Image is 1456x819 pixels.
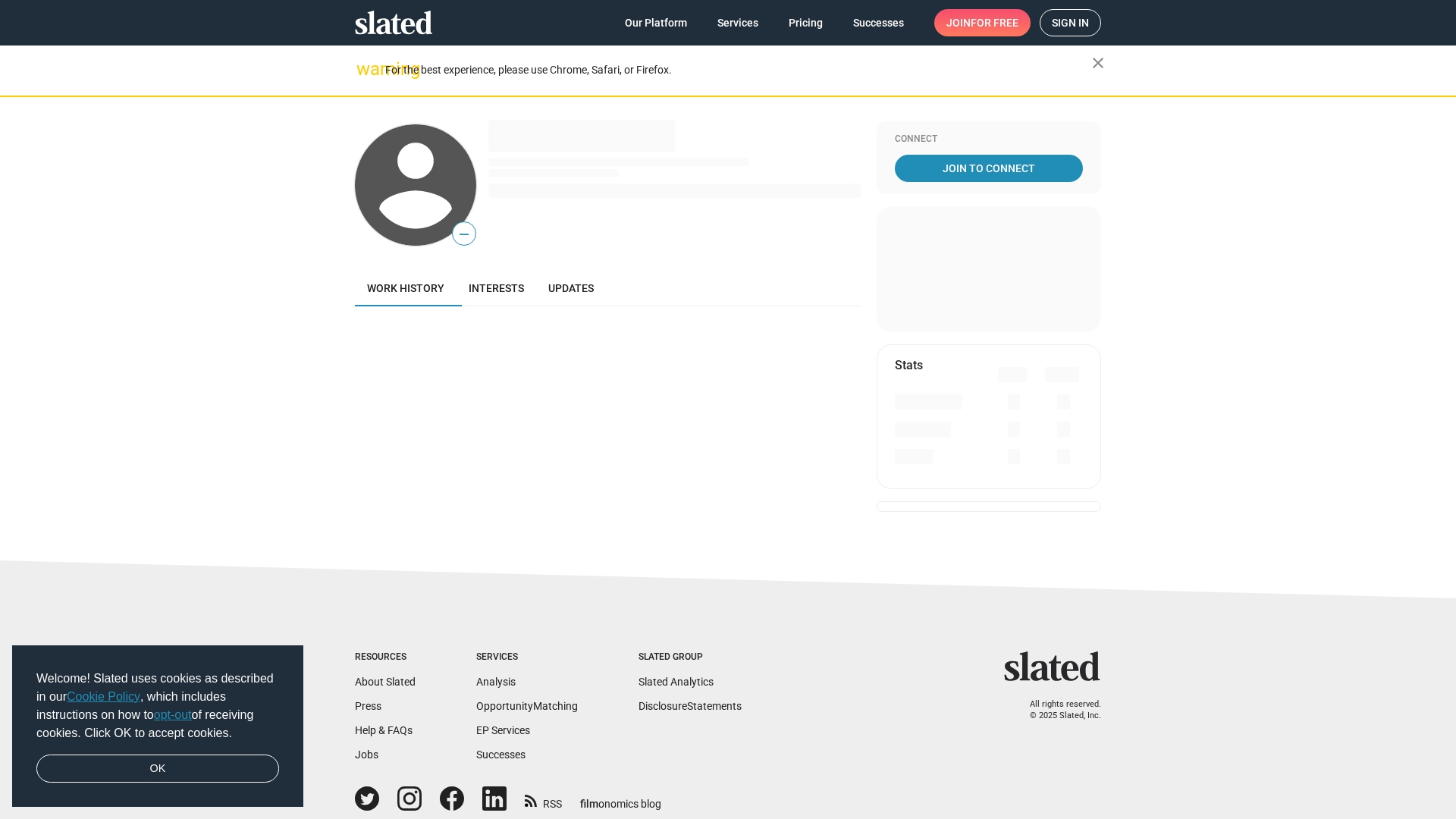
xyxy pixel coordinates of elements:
[898,155,1080,182] span: Join To Connect
[789,9,823,36] span: Pricing
[476,724,530,736] a: EP Services
[453,224,475,244] span: —
[971,9,1018,36] span: for free
[625,9,687,36] span: Our Platform
[355,724,413,736] a: Help & FAQs
[476,651,578,664] div: Services
[36,755,279,783] a: dismiss cookie message
[548,282,594,294] span: Updates
[639,700,742,712] a: DisclosureStatements
[1040,9,1101,36] a: Sign in
[777,9,835,36] a: Pricing
[1014,699,1101,721] p: All rights reserved. © 2025 Slated, Inc.
[1052,10,1089,36] span: Sign in
[469,282,524,294] span: Interests
[639,676,714,688] a: Slated Analytics
[853,9,904,36] span: Successes
[1089,54,1107,72] mat-icon: close
[895,133,1083,146] div: Connect
[536,270,606,306] a: Updates
[705,9,770,36] a: Services
[67,690,140,703] a: Cookie Policy
[355,748,378,761] a: Jobs
[476,748,526,761] a: Successes
[356,60,375,78] mat-icon: warning
[934,9,1031,36] a: Joinfor free
[355,700,381,712] a: Press
[12,645,303,808] div: cookieconsent
[895,155,1083,182] a: Join To Connect
[355,651,416,664] div: Resources
[154,708,192,721] a: opt-out
[717,9,758,36] span: Services
[639,651,742,664] div: Slated Group
[367,282,444,294] span: Work history
[525,788,562,811] a: RSS
[476,700,578,712] a: OpportunityMatching
[355,676,416,688] a: About Slated
[385,60,1092,80] div: For the best experience, please use Chrome, Safari, or Firefox.
[580,785,661,811] a: filmonomics blog
[613,9,699,36] a: Our Platform
[355,270,457,306] a: Work history
[946,9,1018,36] span: Join
[580,798,598,810] span: film
[457,270,536,306] a: Interests
[895,357,923,373] mat-card-title: Stats
[841,9,916,36] a: Successes
[476,676,516,688] a: Analysis
[36,670,279,742] span: Welcome! Slated uses cookies as described in our , which includes instructions on how to of recei...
